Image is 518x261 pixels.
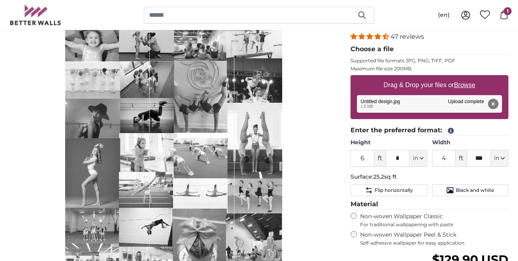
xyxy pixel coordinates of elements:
p: Surface: [351,173,508,181]
span: ft [375,150,386,167]
p: Supported file formats JPG, PNG, TIFF, PDF [351,58,508,64]
span: in [413,154,418,162]
span: ft [456,150,467,167]
u: Browse [454,82,475,88]
label: Height [351,139,427,147]
label: Width [432,139,508,147]
span: 25.2sq ft [373,173,397,180]
legend: Enter the preferred format: [351,126,508,135]
legend: Material [351,199,508,209]
legend: Choose a file [351,44,508,54]
label: Non-woven Wallpaper Peel & Stick [360,231,508,246]
button: in [410,150,427,167]
span: 1 [504,7,512,15]
span: For traditional wallpapering with paste [360,221,508,228]
label: Non-woven Wallpaper Classic [360,213,508,228]
button: (en) [432,8,456,22]
button: in [491,150,508,167]
span: 4.38 stars [351,33,390,40]
span: in [494,154,499,162]
span: Self-adhesive wallpaper for easy application [360,240,508,246]
span: 47 reviews [390,33,424,40]
span: Flip horizontally [375,187,413,193]
label: Drag & Drop your files or [381,77,478,93]
button: Flip horizontally [351,184,427,196]
img: Betterwalls [10,5,62,25]
span: Black and white [456,187,494,193]
button: Black and white [432,184,508,196]
p: Maximum file size 200MB. [351,66,508,72]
